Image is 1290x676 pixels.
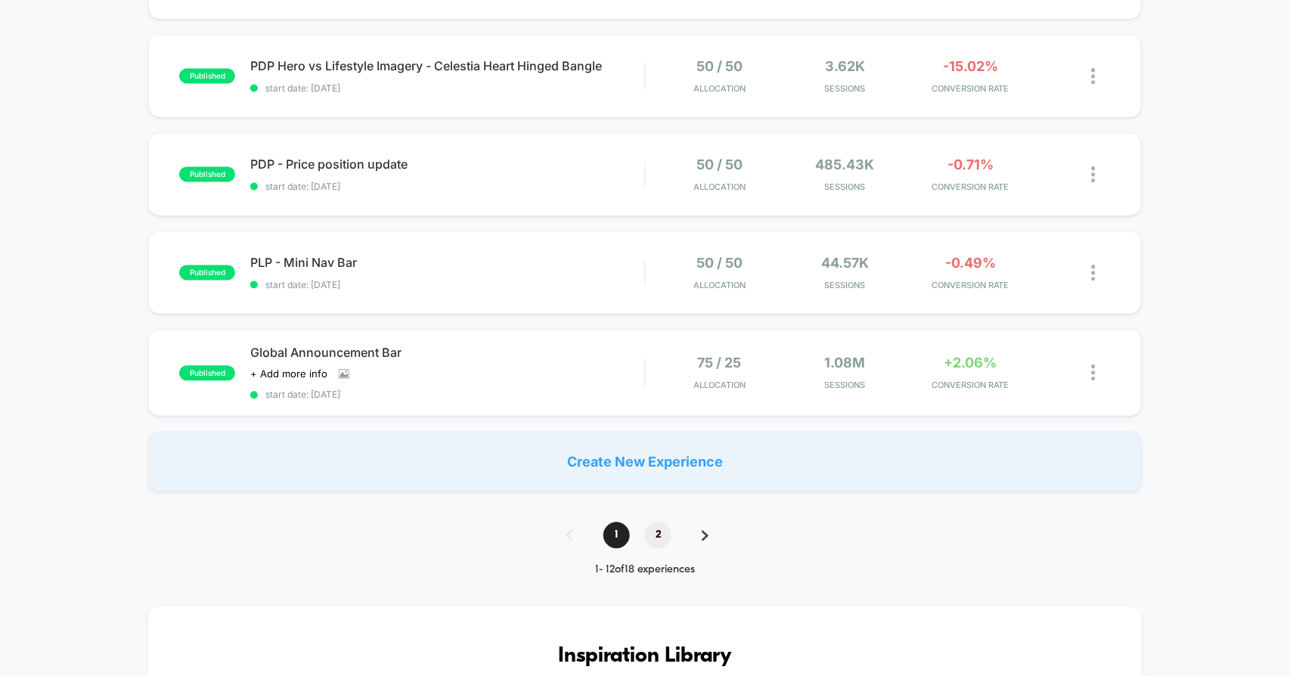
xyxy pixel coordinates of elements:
span: 1.08M [825,355,866,371]
span: published [179,366,235,381]
span: -0.71% [947,157,994,173]
img: close [1092,69,1096,85]
span: CONVERSION RATE [912,182,1030,193]
span: start date: [DATE] [250,280,644,291]
span: Sessions [786,281,904,291]
span: 3.62k [825,59,865,75]
span: CONVERSION RATE [912,84,1030,95]
span: CONVERSION RATE [912,281,1030,291]
h3: Inspiration Library [194,645,1096,669]
span: 50 / 50 [696,59,743,75]
span: 75 / 25 [698,355,742,371]
span: published [179,69,235,84]
span: -15.02% [943,59,998,75]
span: published [179,167,235,182]
span: 2 [645,523,671,549]
span: Sessions [786,84,904,95]
img: close [1092,265,1096,281]
span: PLP - Mini Nav Bar [250,256,644,271]
img: close [1092,365,1096,381]
span: 1 [603,523,630,549]
span: Allocation [693,281,746,291]
span: PDP - Price position update [250,157,644,172]
span: Sessions [786,380,904,391]
span: 50 / 50 [696,256,743,271]
span: Allocation [693,84,746,95]
div: 1 - 12 of 18 experiences [551,564,739,577]
span: 44.57k [821,256,869,271]
img: pagination forward [702,531,709,541]
span: start date: [DATE] [250,389,644,401]
span: 50 / 50 [696,157,743,173]
span: CONVERSION RATE [912,380,1030,391]
span: 485.43k [816,157,875,173]
span: Allocation [693,182,746,193]
span: +2.06% [944,355,997,371]
span: Allocation [693,380,746,391]
span: published [179,265,235,281]
img: close [1092,167,1096,183]
span: + Add more info [250,368,327,380]
span: Sessions [786,182,904,193]
span: start date: [DATE] [250,83,644,95]
span: PDP Hero vs Lifestyle Imagery - Celestia Heart Hinged Bangle [250,59,644,74]
span: Global Announcement Bar [250,346,644,361]
div: Create New Experience [148,432,1142,492]
span: start date: [DATE] [250,181,644,193]
span: -0.49% [945,256,996,271]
